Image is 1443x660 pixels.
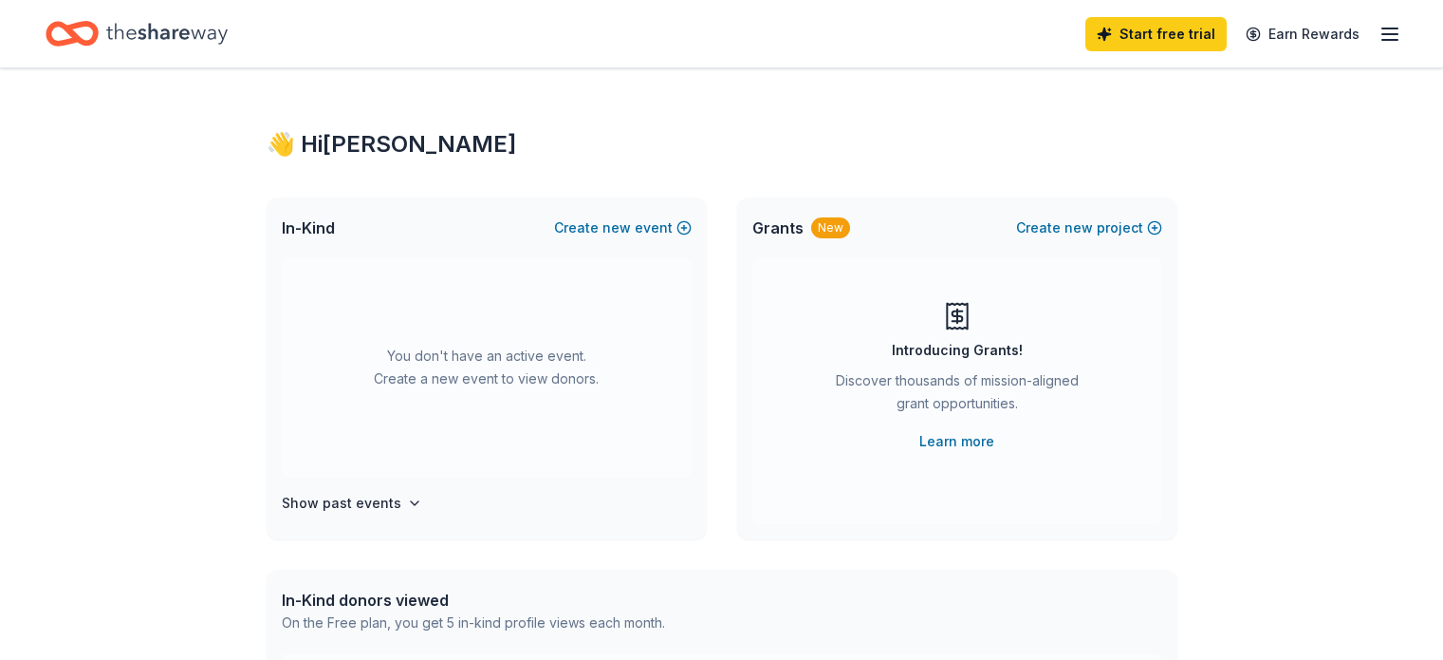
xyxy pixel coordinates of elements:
a: Earn Rewards [1234,17,1371,51]
div: 👋 Hi [PERSON_NAME] [267,129,1177,160]
div: Discover thousands of mission-aligned grant opportunities. [828,369,1086,423]
h4: Show past events [282,492,401,515]
a: Start free trial [1085,17,1227,51]
span: Grants [752,217,804,239]
div: In-Kind donors viewed [282,589,665,612]
a: Home [46,11,228,56]
a: Learn more [919,430,994,453]
span: new [1064,217,1093,239]
button: Createnewevent [554,217,692,239]
button: Createnewproject [1016,217,1162,239]
div: You don't have an active event. Create a new event to view donors. [282,258,692,477]
button: Show past events [282,492,422,515]
div: On the Free plan, you get 5 in-kind profile views each month. [282,612,665,634]
div: New [811,217,850,238]
span: In-Kind [282,217,335,239]
span: new [602,217,631,239]
div: Introducing Grants! [892,339,1023,362]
